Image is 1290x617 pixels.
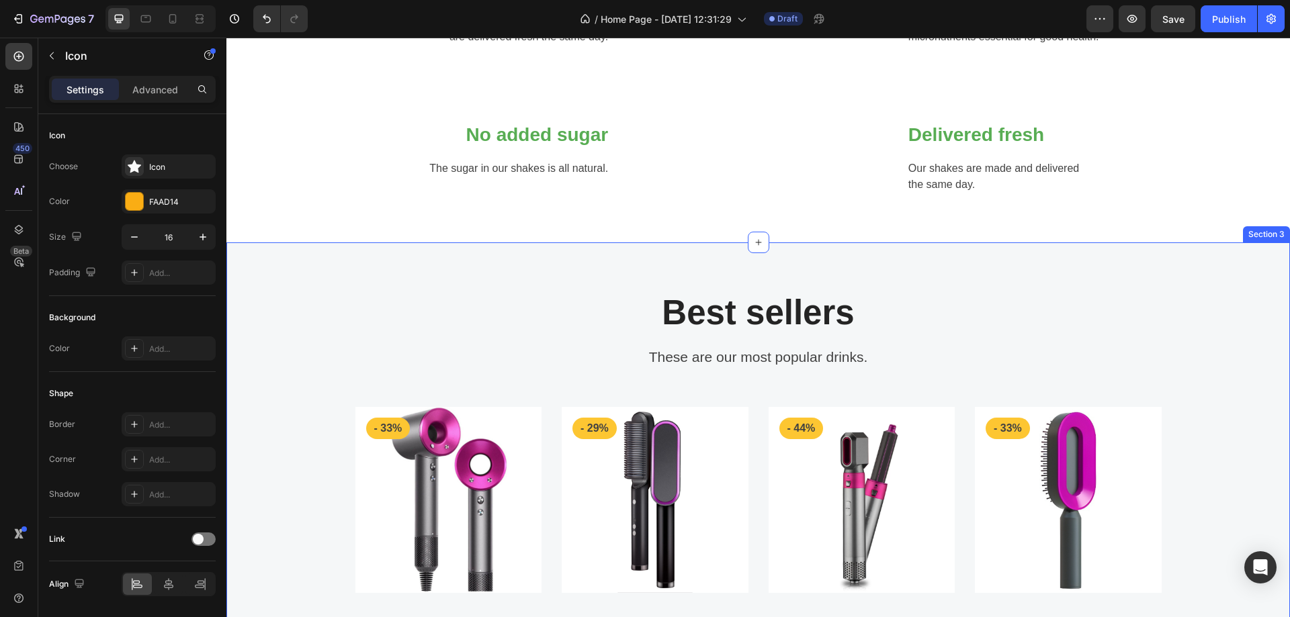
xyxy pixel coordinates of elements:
p: Our shakes are made and delivered the same day. [682,123,934,155]
pre: - 33% [140,380,184,401]
div: Open Intercom Messenger [1244,551,1277,583]
a: Cepillo plancha alisador [335,369,522,556]
div: Add... [149,267,212,279]
button: Save [1151,5,1195,32]
p: Advanced [132,83,178,97]
div: Icon [49,130,65,142]
div: Corner [49,453,76,465]
div: Align [49,575,87,594]
div: Link [49,533,65,545]
div: Add... [149,419,212,431]
span: Draft [777,13,798,25]
span: / [595,12,598,26]
div: Add... [149,454,212,466]
div: Icon [149,161,212,173]
div: Color [49,342,70,354]
h2: Secador 5 en 1 [542,577,729,601]
span: Save [1162,13,1185,25]
pre: - 29% [346,380,390,401]
p: These are our most popular drinks. [130,309,934,330]
div: Section 3 [1019,191,1061,203]
div: Background [49,312,95,324]
p: 7 [88,11,94,27]
iframe: Design area [226,38,1290,617]
h2: Cepillo Desenredante [748,577,935,601]
pre: - 44% [553,380,597,401]
p: Settings [67,83,104,97]
a: Secador de pelo profesional [129,369,316,556]
div: Undo/Redo [253,5,308,32]
div: Publish [1212,12,1246,26]
div: Border [49,418,75,430]
div: Add... [149,489,212,501]
div: Shape [49,387,73,399]
div: Add... [149,343,212,355]
div: Color [49,195,70,207]
button: Publish [1201,5,1257,32]
p: Icon [65,48,179,64]
p: Delivered fresh [682,85,934,109]
div: 450 [13,143,32,154]
div: FAAD14 [149,196,212,208]
a: Cepillo Desenredante [748,369,935,556]
h2: Secador de pelo profesional [129,577,316,601]
h2: Cepillo plancha alisador [335,577,522,601]
span: Home Page - [DATE] 12:31:29 [601,12,732,26]
button: 7 [5,5,100,32]
div: Shadow [49,488,80,500]
p: Best sellers [130,254,934,295]
a: Secador 5 en 1 [542,369,729,556]
pre: - 33% [759,380,804,401]
div: Choose [49,160,78,173]
div: Padding [49,264,99,282]
div: Beta [10,246,32,256]
div: Size [49,228,85,246]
